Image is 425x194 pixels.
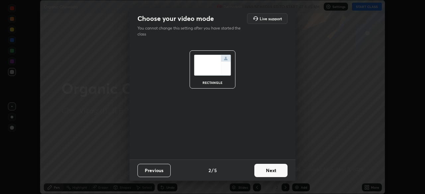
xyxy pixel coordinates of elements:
[199,81,226,84] div: rectangle
[137,14,214,23] h2: Choose your video mode
[194,55,231,76] img: normalScreenIcon.ae25ed63.svg
[209,167,211,174] h4: 2
[137,164,171,177] button: Previous
[212,167,213,174] h4: /
[260,17,282,21] h5: Live support
[137,25,245,37] p: You cannot change this setting after you have started the class
[254,164,288,177] button: Next
[214,167,217,174] h4: 5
